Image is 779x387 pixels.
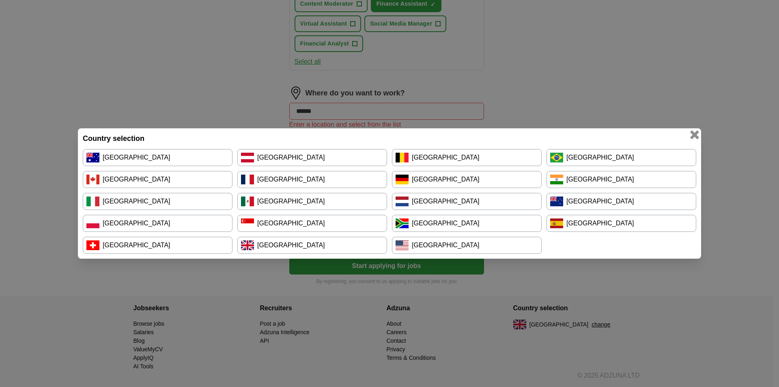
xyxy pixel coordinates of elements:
h4: Country selection [83,133,696,144]
a: [GEOGRAPHIC_DATA] [237,193,387,210]
a: [GEOGRAPHIC_DATA] [392,193,542,210]
a: [GEOGRAPHIC_DATA] [392,215,542,232]
a: [GEOGRAPHIC_DATA] [237,171,387,188]
a: [GEOGRAPHIC_DATA] [83,149,232,166]
a: [GEOGRAPHIC_DATA] [392,171,542,188]
a: [GEOGRAPHIC_DATA] [237,149,387,166]
a: [GEOGRAPHIC_DATA] [83,215,232,232]
a: [GEOGRAPHIC_DATA] [392,149,542,166]
a: [GEOGRAPHIC_DATA] [547,215,696,232]
a: [GEOGRAPHIC_DATA] [237,215,387,232]
a: [GEOGRAPHIC_DATA] [237,237,387,254]
a: [GEOGRAPHIC_DATA] [547,149,696,166]
a: [GEOGRAPHIC_DATA] [547,171,696,188]
a: [GEOGRAPHIC_DATA] [547,193,696,210]
a: [GEOGRAPHIC_DATA] [83,237,232,254]
a: [GEOGRAPHIC_DATA] [83,193,232,210]
a: [GEOGRAPHIC_DATA] [392,237,542,254]
a: [GEOGRAPHIC_DATA] [83,171,232,188]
